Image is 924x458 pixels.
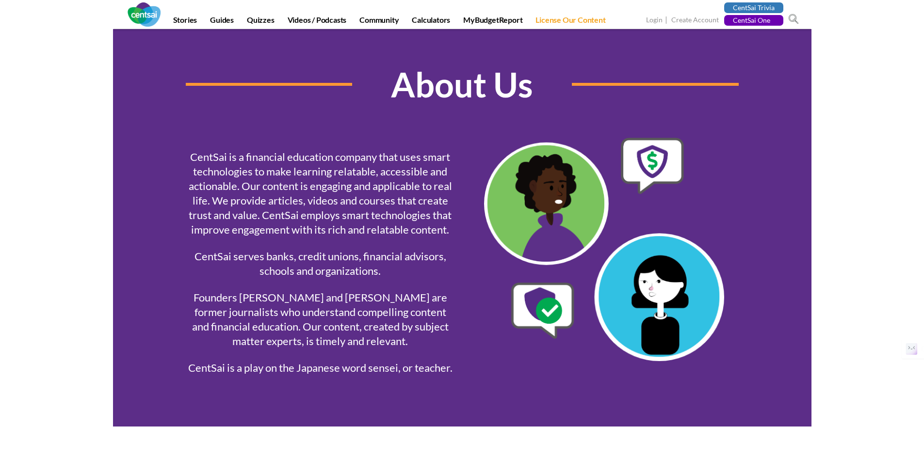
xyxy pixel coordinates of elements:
[241,15,280,29] a: Quizzes
[671,16,719,26] a: Create Account
[470,138,739,361] img: About-Us-N-Top.png
[204,15,240,29] a: Guides
[167,15,203,29] a: Stories
[352,60,572,109] span: About Us
[664,15,670,26] span: |
[186,290,455,348] p: Founders [PERSON_NAME] and [PERSON_NAME] are former journalists who understand compelling content...
[724,15,783,26] a: CentSai One
[354,15,405,29] a: Community
[406,15,456,29] a: Calculators
[186,249,455,278] p: CentSai serves banks, credit unions, financial advisors, schools and organizations.
[282,15,353,29] a: Videos / Podcasts
[186,361,455,375] p: CentSai is a play on the Japanese word sensei, or teacher.
[128,2,161,27] img: CentSai
[724,2,783,13] a: CentSai Trivia
[646,16,663,26] a: Login
[186,150,455,237] p: CentSai is a financial education company that uses smart technologies to make learning relatable,...
[457,15,528,29] a: MyBudgetReport
[530,15,611,29] a: License Our Content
